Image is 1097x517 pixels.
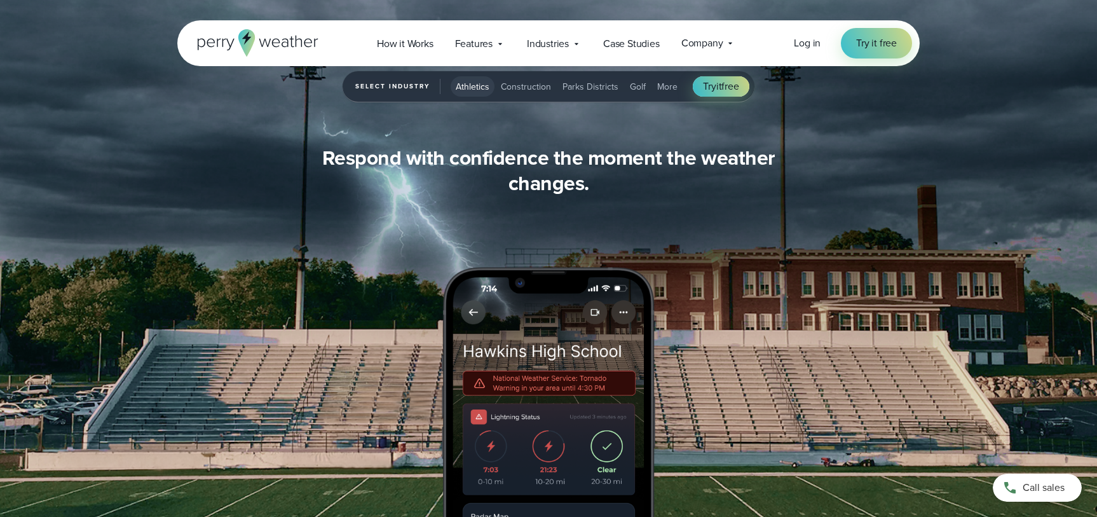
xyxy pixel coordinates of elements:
button: More [652,76,683,97]
a: Try it free [841,28,912,59]
span: Industries [527,36,569,52]
span: Features [455,36,493,52]
span: How it Works [377,36,433,52]
span: More [657,80,678,93]
a: Log in [794,36,821,51]
span: Try free [703,79,739,94]
button: Athletics [451,76,494,97]
span: Log in [794,36,821,50]
a: Case Studies [592,31,671,57]
span: Athletics [456,80,489,93]
span: Call sales [1023,480,1065,495]
button: Golf [625,76,651,97]
a: Call sales [993,474,1082,502]
span: Select Industry [355,79,440,94]
h3: Respond with confidence the moment the weather changes. [304,145,793,196]
span: Company [681,36,723,51]
span: Parks Districts [562,80,618,93]
span: Try it free [856,36,897,51]
button: Construction [496,76,556,97]
span: Golf [630,80,646,93]
span: it [716,79,722,93]
span: Construction [501,80,551,93]
button: Parks Districts [557,76,623,97]
a: Tryitfree [693,76,749,97]
a: How it Works [366,31,444,57]
span: Case Studies [603,36,660,52]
